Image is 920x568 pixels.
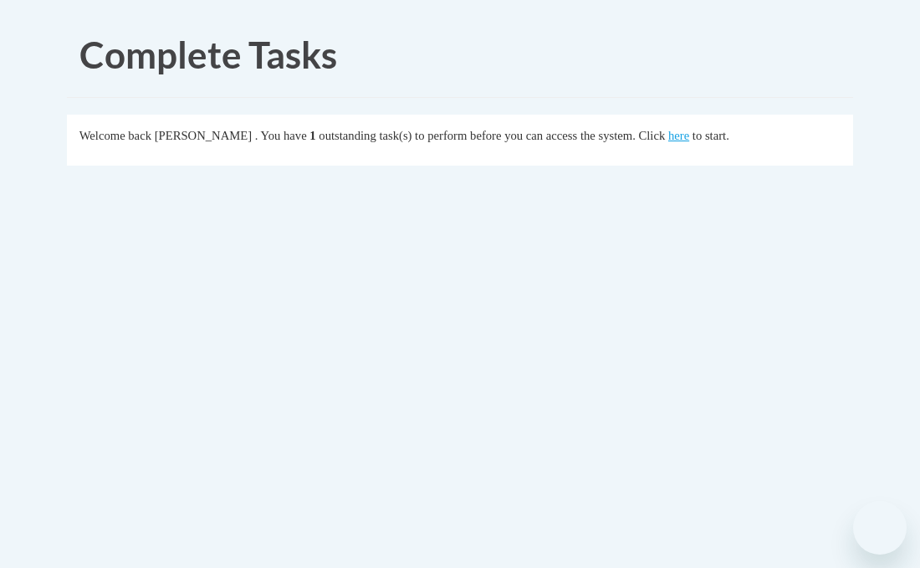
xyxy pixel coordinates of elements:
span: Welcome back [79,129,151,142]
iframe: Button to launch messaging window [853,501,907,555]
span: Complete Tasks [79,33,337,76]
span: 1 [309,129,315,142]
span: . You have [255,129,307,142]
span: [PERSON_NAME] [155,129,252,142]
span: to start. [693,129,729,142]
span: outstanding task(s) to perform before you can access the system. Click [319,129,665,142]
a: here [668,129,689,142]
